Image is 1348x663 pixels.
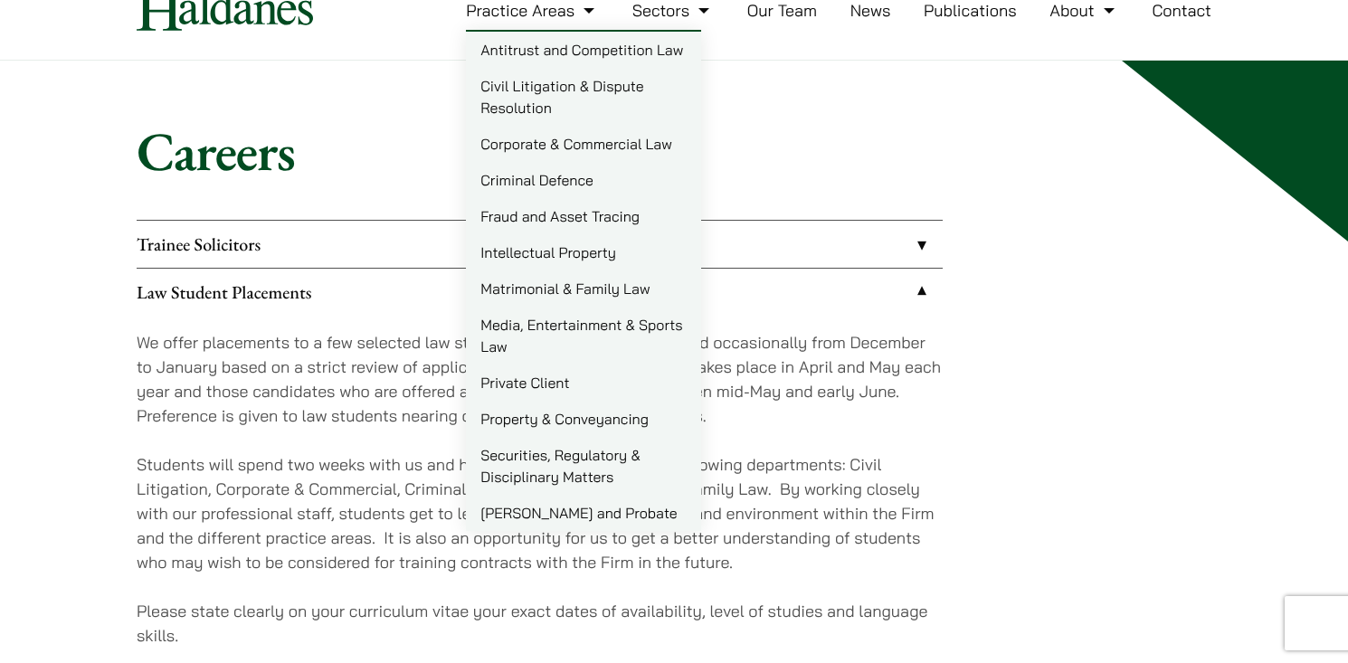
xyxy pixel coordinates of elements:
p: We offer placements to a few selected law students from June to August and occasionally from Dece... [137,330,943,428]
a: Fraud and Asset Tracing [466,198,701,234]
p: Students will spend two weeks with us and have a chance to work in the following departments: Civ... [137,452,943,574]
a: Private Client [466,365,701,401]
a: Criminal Defence [466,162,701,198]
a: Civil Litigation & Dispute Resolution [466,68,701,126]
h1: Careers [137,118,1211,184]
a: [PERSON_NAME] and Probate [466,495,701,531]
a: Intellectual Property [466,234,701,270]
a: Securities, Regulatory & Disciplinary Matters [466,437,701,495]
a: Trainee Solicitors [137,221,943,268]
a: Antitrust and Competition Law [466,32,701,68]
p: Please state clearly on your curriculum vitae your exact dates of availability, level of studies ... [137,599,943,648]
a: Law Student Placements [137,269,943,316]
a: Media, Entertainment & Sports Law [466,307,701,365]
a: Property & Conveyancing [466,401,701,437]
a: Corporate & Commercial Law [466,126,701,162]
a: Matrimonial & Family Law [466,270,701,307]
